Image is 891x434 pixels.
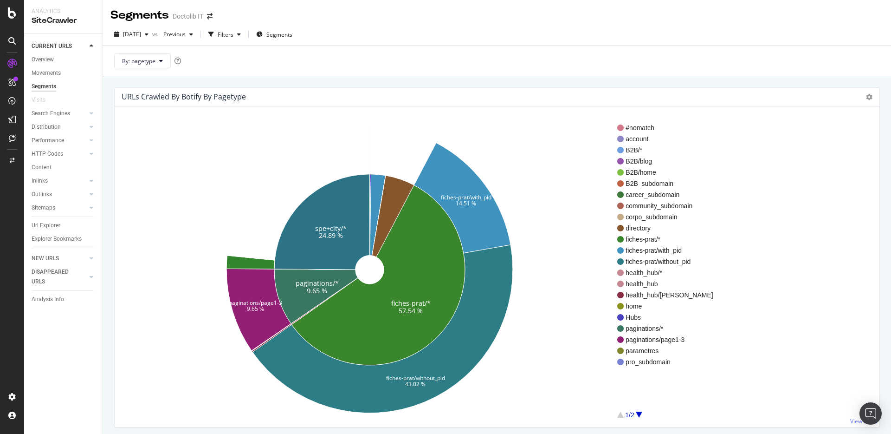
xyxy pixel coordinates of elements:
[626,335,713,344] span: paginations/page1-3
[32,82,56,92] div: Segments
[32,267,78,287] div: DISAPPEARED URLS
[405,380,426,388] text: 43.02 %
[626,324,713,333] span: paginations/*
[32,221,60,230] div: Url Explorer
[626,190,713,199] span: career_subdomain
[626,279,713,289] span: health_hub
[626,224,713,233] span: directory
[32,254,59,263] div: NEW URLS
[626,123,713,132] span: #nomatch
[625,410,634,420] div: 1/2
[32,41,87,51] a: CURRENT URLS
[626,268,713,277] span: health_hub/*
[626,290,713,300] span: health_hub/[PERSON_NAME]
[32,176,87,186] a: Inlinks
[626,212,713,222] span: corpo_subdomain
[32,122,61,132] div: Distribution
[626,157,713,166] span: B2B/blog
[32,68,61,78] div: Movements
[32,95,45,105] div: Visits
[160,27,197,42] button: Previous
[866,94,872,100] i: Options
[152,30,160,38] span: vs
[319,231,343,240] text: 24.89 %
[32,149,87,159] a: HTTP Codes
[32,163,96,172] a: Content
[173,12,203,21] div: Doctolib IT
[160,30,186,38] span: Previous
[32,82,96,92] a: Segments
[32,136,64,145] div: Performance
[110,7,169,23] div: Segments
[229,298,282,306] text: paginations/page1-3
[32,295,64,304] div: Analysis Info
[626,134,713,144] span: account
[32,55,54,65] div: Overview
[626,313,713,322] span: Hubs
[32,190,52,199] div: Outlinks
[32,41,72,51] div: CURRENT URLS
[626,168,713,177] span: B2B/home
[626,246,713,255] span: fiches-prat/with_pid
[205,27,245,42] button: Filters
[32,122,87,132] a: Distribution
[626,257,713,266] span: fiches-prat/without_pid
[626,235,713,244] span: fiches-prat/*
[626,346,713,355] span: parametres
[32,136,87,145] a: Performance
[32,176,48,186] div: Inlinks
[391,299,431,308] text: fiches-prat/*
[247,305,264,313] text: 9.65 %
[32,234,96,244] a: Explorer Bookmarks
[32,267,87,287] a: DISAPPEARED URLS
[399,306,423,315] text: 57.54 %
[266,31,292,39] span: Segments
[122,91,246,103] h4: URLs Crawled By Botify By pagetype
[32,163,52,172] div: Content
[207,13,213,20] div: arrow-right-arrow-left
[315,224,347,232] text: spe+city/*
[114,53,171,68] button: By: pagetype
[110,27,152,42] button: [DATE]
[32,203,87,213] a: Sitemaps
[32,95,55,105] a: Visits
[307,286,328,295] text: 9.65 %
[32,109,87,118] a: Search Engines
[626,302,713,311] span: home
[32,149,63,159] div: HTTP Codes
[32,190,87,199] a: Outlinks
[441,193,491,201] text: fiches-prat/with_pid
[32,7,95,15] div: Analytics
[32,221,96,230] a: Url Explorer
[626,201,713,210] span: community_subdomain
[122,57,155,65] span: By: pagetype
[456,199,476,207] text: 14.51 %
[32,15,95,26] div: SiteCrawler
[32,295,96,304] a: Analysis Info
[252,27,296,42] button: Segments
[850,417,878,425] a: View More
[859,402,882,425] div: Open Intercom Messenger
[32,254,87,263] a: NEW URLS
[296,279,339,288] text: paginations/*
[218,31,233,39] div: Filters
[32,109,70,118] div: Search Engines
[123,30,141,38] span: 2025 Sep. 12th
[32,203,55,213] div: Sitemaps
[626,145,713,155] span: B2B/*
[32,68,96,78] a: Movements
[32,55,96,65] a: Overview
[626,179,713,188] span: B2B_subdomain
[32,234,82,244] div: Explorer Bookmarks
[386,374,445,382] text: fiches-prat/without_pid
[626,357,713,367] span: pro_subdomain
